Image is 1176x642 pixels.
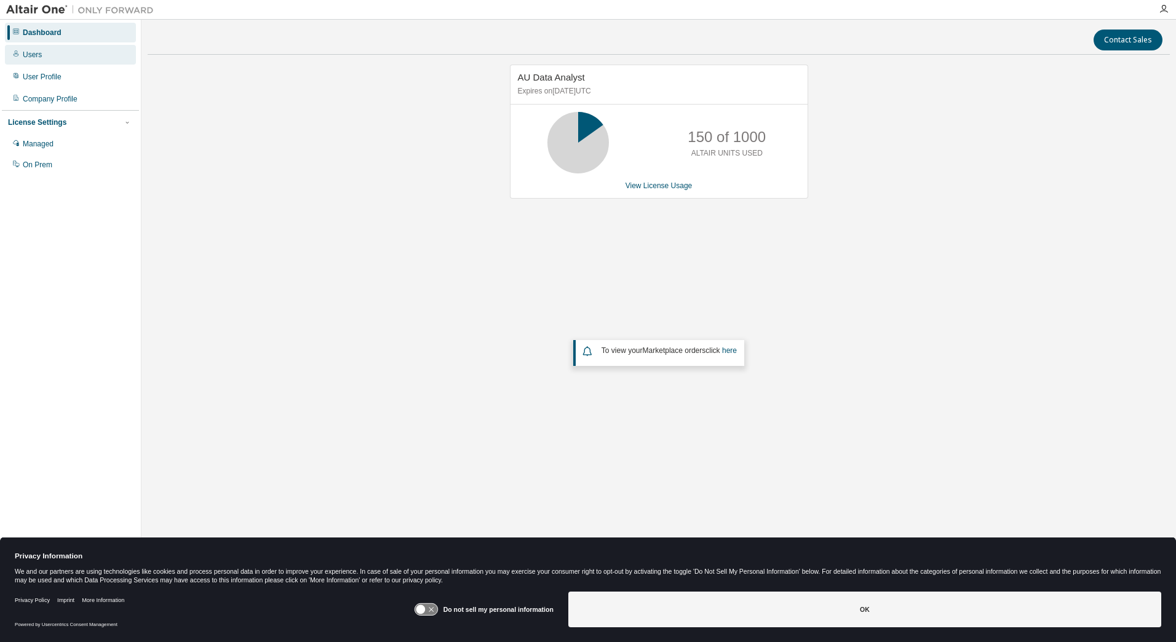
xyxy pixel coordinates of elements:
div: On Prem [23,160,52,170]
p: Expires on [DATE] UTC [518,86,797,97]
div: Company Profile [23,94,77,104]
div: Managed [23,139,54,149]
p: 150 of 1000 [688,127,766,148]
div: Users [23,50,42,60]
img: Altair One [6,4,160,16]
p: ALTAIR UNITS USED [691,148,763,159]
button: Contact Sales [1094,30,1162,50]
span: AU Data Analyst [518,72,585,82]
em: Marketplace orders [643,346,706,355]
div: Dashboard [23,28,62,38]
span: To view your click [602,346,737,355]
div: User Profile [23,72,62,82]
a: here [722,346,737,355]
div: License Settings [8,117,66,127]
a: View License Usage [626,181,693,190]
